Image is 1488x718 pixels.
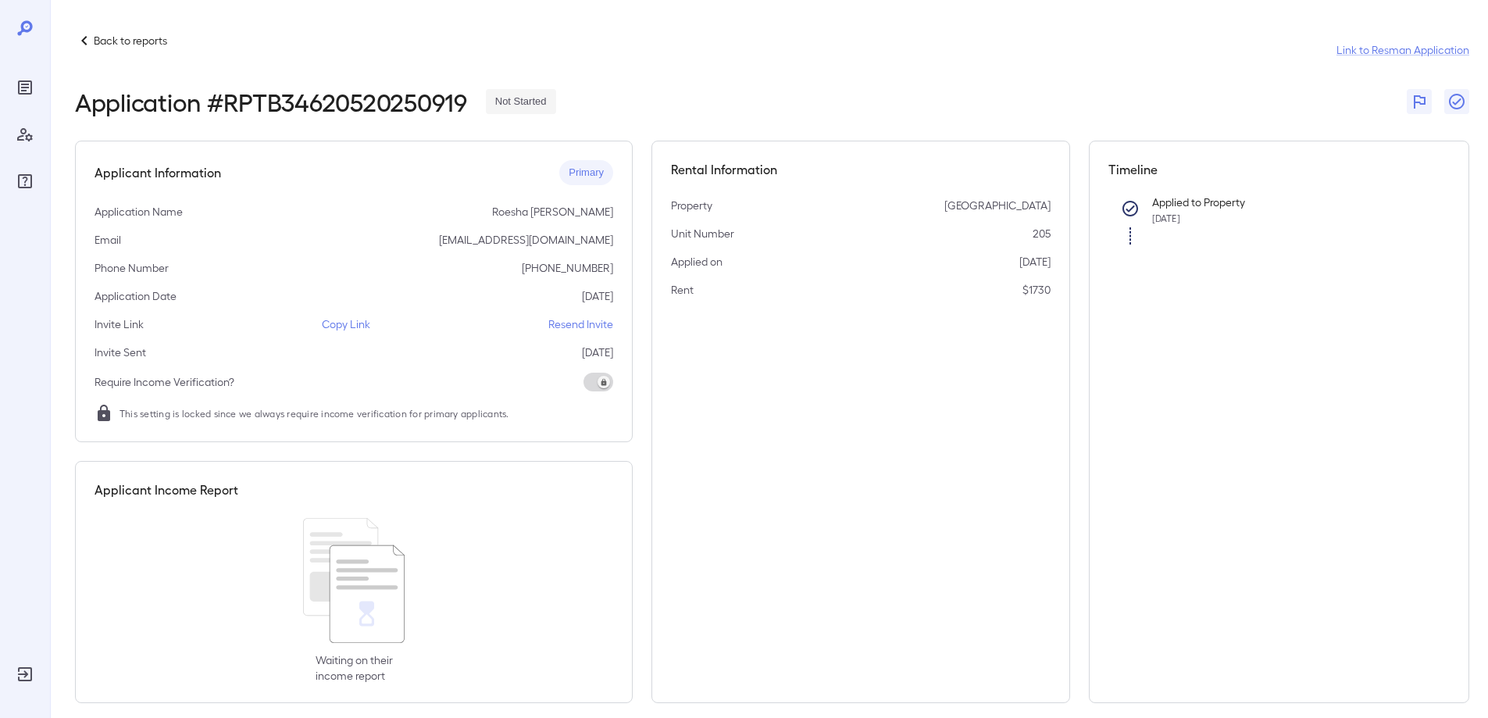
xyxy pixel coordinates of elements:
p: 205 [1033,226,1051,241]
p: Property [671,198,712,213]
div: Log Out [12,662,37,687]
p: [PHONE_NUMBER] [522,260,613,276]
p: Application Date [95,288,177,304]
p: Back to reports [94,33,167,48]
h5: Timeline [1108,160,1451,179]
div: FAQ [12,169,37,194]
h2: Application # RPTB34620520250919 [75,88,467,116]
div: Reports [12,75,37,100]
p: Resend Invite [548,316,613,332]
a: Link to Resman Application [1336,42,1469,58]
p: Applied to Property [1152,195,1426,210]
button: Close Report [1444,89,1469,114]
p: Require Income Verification? [95,374,234,390]
p: $1730 [1022,282,1051,298]
button: Flag Report [1407,89,1432,114]
span: Not Started [486,95,556,109]
p: [EMAIL_ADDRESS][DOMAIN_NAME] [439,232,613,248]
p: Phone Number [95,260,169,276]
p: Application Name [95,204,183,220]
h5: Rental Information [671,160,1051,179]
h5: Applicant Information [95,163,221,182]
p: Waiting on their income report [316,652,393,684]
p: [GEOGRAPHIC_DATA] [944,198,1051,213]
p: [DATE] [1019,254,1051,270]
p: Applied on [671,254,723,270]
p: Copy Link [322,316,370,332]
h5: Applicant Income Report [95,480,238,499]
p: Rent [671,282,694,298]
p: [DATE] [582,288,613,304]
span: This setting is locked since we always require income verification for primary applicants. [120,405,509,421]
div: Manage Users [12,122,37,147]
p: Unit Number [671,226,734,241]
p: Invite Link [95,316,144,332]
p: Invite Sent [95,345,146,360]
span: Primary [559,166,613,180]
p: Email [95,232,121,248]
p: [DATE] [582,345,613,360]
span: [DATE] [1152,213,1180,223]
p: Roesha [PERSON_NAME] [492,204,613,220]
